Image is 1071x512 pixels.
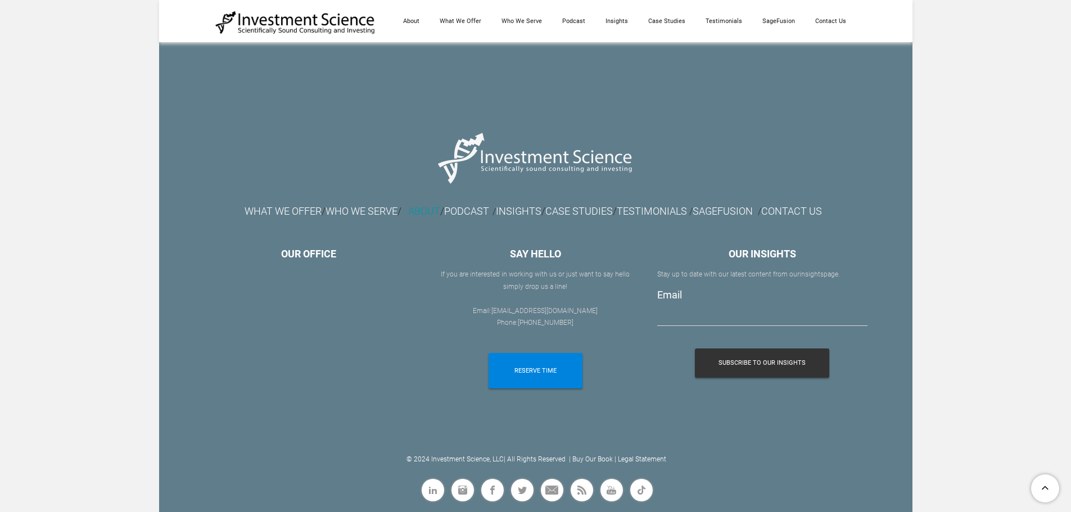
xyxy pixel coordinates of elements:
font: / [397,205,401,217]
a: © 2024 Investment Science, LLC [406,455,504,463]
a: Legal Statement [618,455,666,463]
font: / [408,205,444,217]
a: INSIGHTS [496,205,541,217]
font: WHO WE SERVE [326,205,397,217]
label: Email [657,289,682,301]
span: Subscribe To Our Insights [718,348,806,378]
a: Mail [539,477,565,503]
a: WHAT WE OFFER [245,209,322,216]
a: ABOUT [408,205,440,217]
font: PODCAST [444,205,489,217]
font: / [492,206,496,217]
font: If you are interested in working with us or ​just want to say hello simply drop us a line! [441,270,630,291]
font: Stay up to date with our latest content from our page. [657,270,840,278]
a: RESERVE TIME [489,353,582,388]
font: Email: Phone: [473,307,598,327]
img: Picture [432,122,639,193]
font: SAY HELLO [510,248,561,260]
a: WHO WE SERVE [326,209,397,216]
font: SAGEFUSION [693,205,753,217]
a: insights [799,270,824,278]
a: | [614,455,616,463]
a: [PHONE_NUMBER]​ [518,319,573,327]
a: To Top [1027,470,1065,506]
a: Rss [569,477,595,503]
font: / [758,206,761,217]
a: Instagram [450,477,476,503]
a: CASE STUDIES [545,205,613,217]
a: Twitter [509,477,535,503]
font: / [689,206,693,217]
img: Investment Science | NYC Consulting Services [215,10,376,35]
a: TESTIMONIALS [617,205,687,217]
font: OUR INSIGHTS [729,248,796,260]
a: [EMAIL_ADDRESS][DOMAIN_NAME] [491,307,598,315]
font: WHAT WE OFFER [245,205,322,217]
font: / [545,205,689,217]
a: | [504,455,505,463]
font: OUR OFFICE [281,248,336,260]
a: Buy Our Book [572,455,613,463]
span: RESERVE TIME [514,353,557,388]
a: | [569,455,571,463]
a: Youtube [599,477,625,503]
a: Linkedin [420,477,446,503]
a: PODCAST [444,209,489,216]
a: SAGEFUSION [693,209,753,216]
font: / [496,205,545,217]
font: [PHONE_NUMBER] [518,319,573,327]
a: CONTACT US [761,205,822,217]
a: Facebook [480,477,505,503]
font: / [322,205,326,217]
a: Flickr [629,477,654,503]
a: All Rights Reserved [507,455,566,463]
